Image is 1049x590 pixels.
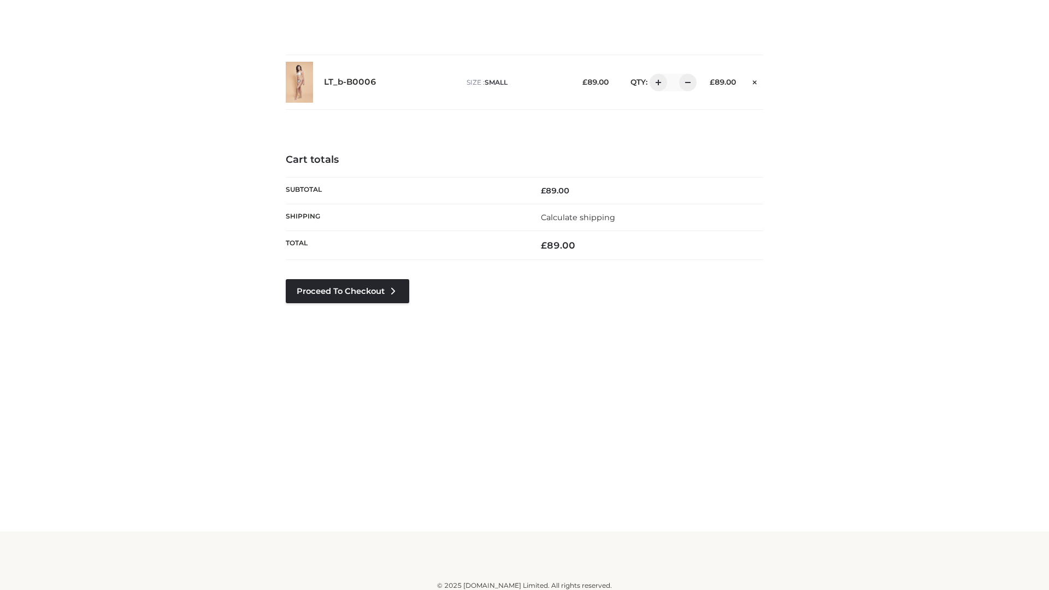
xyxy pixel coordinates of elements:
a: Proceed to Checkout [286,279,409,303]
bdi: 89.00 [582,78,609,86]
bdi: 89.00 [541,186,569,196]
bdi: 89.00 [710,78,736,86]
span: £ [582,78,587,86]
span: £ [541,186,546,196]
span: SMALL [485,78,508,86]
th: Total [286,231,524,260]
span: £ [710,78,715,86]
bdi: 89.00 [541,240,575,251]
p: size : [467,78,565,87]
span: £ [541,240,547,251]
div: QTY: [620,74,693,91]
a: LT_b-B0006 [324,77,376,87]
a: Remove this item [747,74,763,88]
h4: Cart totals [286,154,763,166]
a: Calculate shipping [541,213,615,222]
th: Shipping [286,204,524,231]
th: Subtotal [286,177,524,204]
